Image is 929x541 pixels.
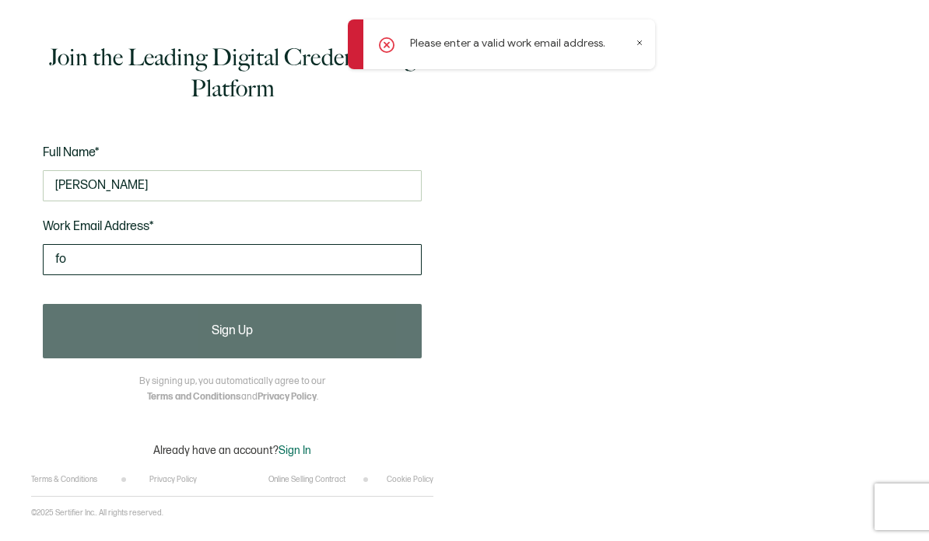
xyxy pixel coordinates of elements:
[147,391,241,403] a: Terms and Conditions
[43,304,422,358] button: Sign Up
[258,391,317,403] a: Privacy Policy
[43,42,422,104] h1: Join the Leading Digital Credentialing Platform
[212,325,253,337] span: Sign Up
[43,145,100,160] span: Full Name*
[43,244,422,275] input: Enter your work email address
[387,475,433,484] a: Cookie Policy
[153,444,311,457] p: Already have an account?
[31,475,97,484] a: Terms & Conditions
[43,219,154,234] span: Work Email Address*
[279,444,311,457] span: Sign In
[139,374,325,405] p: By signing up, you automatically agree to our and .
[268,475,345,484] a: Online Selling Contract
[43,170,422,201] input: Jane Doe
[31,508,163,518] p: ©2025 Sertifier Inc.. All rights reserved.
[410,35,605,51] p: Please enter a valid work email address.
[149,475,197,484] a: Privacy Policy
